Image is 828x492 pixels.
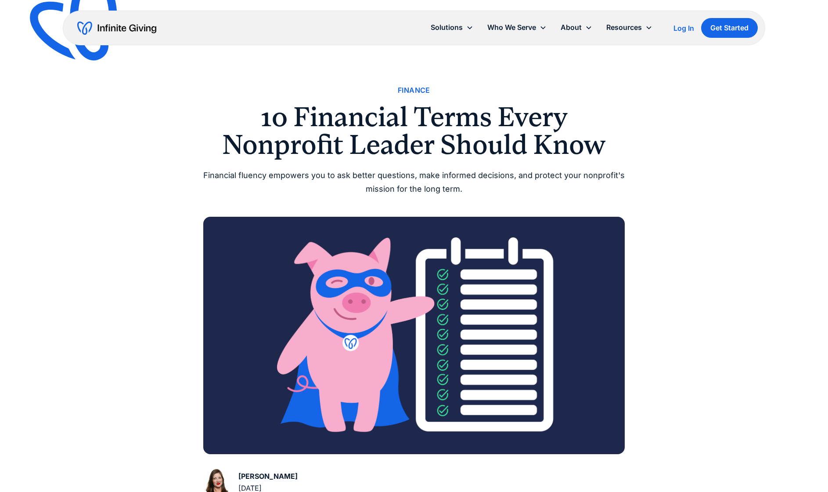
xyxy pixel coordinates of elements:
[424,18,480,37] div: Solutions
[561,22,582,33] div: About
[673,25,694,32] div: Log In
[701,18,758,38] a: Get Started
[487,22,536,33] div: Who We Serve
[77,21,156,35] a: home
[673,23,694,33] a: Log In
[554,18,599,37] div: About
[203,169,625,196] div: Financial fluency empowers you to ask better questions, make informed decisions, and protect your...
[431,22,463,33] div: Solutions
[203,103,625,158] h1: 10 Financial Terms Every Nonprofit Leader Should Know
[398,84,430,96] a: Finance
[480,18,554,37] div: Who We Serve
[238,470,298,482] div: [PERSON_NAME]
[606,22,642,33] div: Resources
[599,18,659,37] div: Resources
